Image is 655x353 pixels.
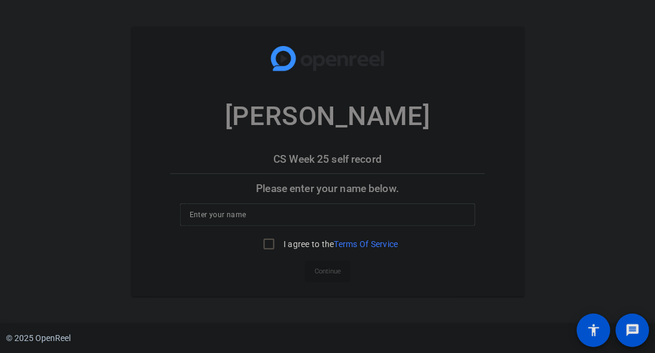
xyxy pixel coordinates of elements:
p: [PERSON_NAME] [225,96,430,136]
p: Please enter your name below. [170,174,485,203]
mat-icon: message [625,323,639,337]
input: Enter your name [190,207,466,221]
mat-icon: accessibility [586,323,601,337]
div: © 2025 OpenReel [6,332,71,345]
label: I agree to the [281,238,398,249]
img: company-logo [268,39,388,78]
a: Terms Of Service [334,239,398,248]
p: CS Week 25 self record [170,145,485,174]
